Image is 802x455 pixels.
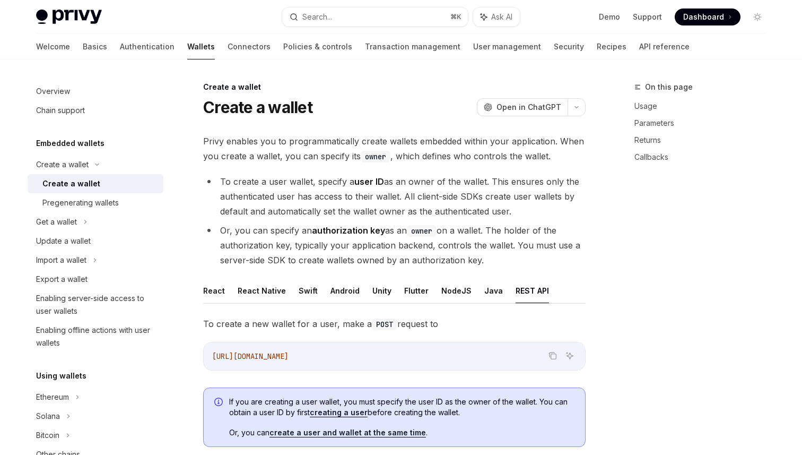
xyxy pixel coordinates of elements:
[299,278,318,303] button: Swift
[36,410,60,423] div: Solana
[203,82,586,92] div: Create a wallet
[269,428,426,437] a: create a user and wallet at the same time
[203,98,312,117] h1: Create a wallet
[36,429,59,442] div: Bitcoin
[203,134,586,164] span: Privy enables you to programmatically create wallets embedded within your application. When you c...
[36,10,102,24] img: light logo
[238,278,286,303] button: React Native
[28,101,163,120] a: Chain support
[203,223,586,268] li: Or, you can specify an as an on a wallet. The holder of the authorization key, typically your app...
[282,7,468,27] button: Search...⌘K
[36,235,91,247] div: Update a wallet
[36,85,70,98] div: Overview
[302,11,332,23] div: Search...
[354,176,384,187] strong: user ID
[634,132,774,149] a: Returns
[633,12,662,22] a: Support
[484,278,503,303] button: Java
[28,174,163,193] a: Create a wallet
[120,34,175,59] a: Authentication
[36,391,69,404] div: Ethereum
[597,34,626,59] a: Recipes
[42,177,100,190] div: Create a wallet
[36,292,157,317] div: Enabling server-side access to user wallets
[546,349,560,363] button: Copy the contents from the code block
[203,174,586,219] li: To create a user wallet, specify a as an owner of the wallet. This ensures only the authenticated...
[28,231,163,251] a: Update a wallet
[28,82,163,101] a: Overview
[372,319,397,330] code: POST
[634,98,774,115] a: Usage
[28,321,163,353] a: Enabling offline actions with user wallets
[36,273,88,286] div: Export a wallet
[473,7,520,27] button: Ask AI
[599,12,620,22] a: Demo
[634,115,774,132] a: Parameters
[491,12,512,22] span: Ask AI
[36,370,86,382] h5: Using wallets
[441,278,472,303] button: NodeJS
[312,225,385,236] strong: authorization key
[473,34,541,59] a: User management
[36,254,86,267] div: Import a wallet
[634,149,774,166] a: Callbacks
[212,351,289,361] span: [URL][DOMAIN_NAME]
[36,158,89,171] div: Create a wallet
[36,324,157,349] div: Enabling offline actions with user wallets
[203,316,586,331] span: To create a new wallet for a user, make a request to
[477,98,568,116] button: Open in ChatGPT
[36,104,85,117] div: Chain support
[36,137,104,150] h5: Embedded wallets
[283,34,352,59] a: Policies & controls
[83,34,107,59] a: Basics
[28,289,163,321] a: Enabling server-side access to user wallets
[749,8,766,25] button: Toggle dark mode
[330,278,360,303] button: Android
[683,12,724,22] span: Dashboard
[28,270,163,289] a: Export a wallet
[563,349,577,363] button: Ask AI
[675,8,740,25] a: Dashboard
[450,13,461,21] span: ⌘ K
[645,81,693,93] span: On this page
[229,427,574,438] span: Or, you can .
[28,193,163,212] a: Pregenerating wallets
[36,34,70,59] a: Welcome
[36,216,77,228] div: Get a wallet
[496,102,561,113] span: Open in ChatGPT
[554,34,584,59] a: Security
[365,34,460,59] a: Transaction management
[404,278,429,303] button: Flutter
[229,397,574,418] span: If you are creating a user wallet, you must specify the user ID as the owner of the wallet. You c...
[42,196,119,209] div: Pregenerating wallets
[214,398,225,408] svg: Info
[407,225,437,237] code: owner
[372,278,391,303] button: Unity
[639,34,690,59] a: API reference
[228,34,271,59] a: Connectors
[187,34,215,59] a: Wallets
[361,151,390,162] code: owner
[203,278,225,303] button: React
[516,278,549,303] button: REST API
[310,408,368,417] a: creating a user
